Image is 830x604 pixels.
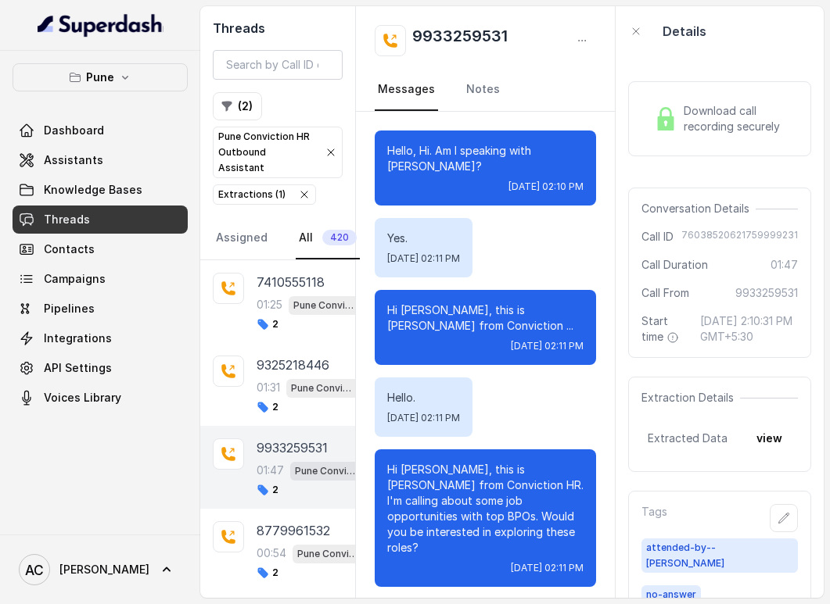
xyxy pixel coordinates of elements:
[257,463,284,478] p: 01:47
[257,484,278,496] span: 2
[213,127,343,178] button: Pune Conviction HR Outbound Assistant
[13,176,188,204] a: Knowledge Bases
[213,184,316,205] button: Extractions (1)
[641,313,688,345] span: Start time
[641,201,756,216] span: Conversation Details
[641,538,798,573] span: attended-by--[PERSON_NAME]
[213,19,343,38] h2: Threads
[257,380,280,395] p: 01:31
[218,187,286,202] div: Extractions ( 1 )
[648,431,728,446] span: Extracted Data
[213,217,343,259] nav: Tabs
[257,318,278,331] span: 2
[86,68,114,87] p: Pune
[663,22,706,41] p: Details
[213,217,271,259] a: Assigned
[387,252,460,265] span: [DATE] 02:11 PM
[641,585,701,604] span: no-answer
[641,257,708,273] span: Call Duration
[59,562,149,577] span: [PERSON_NAME]
[13,354,188,382] a: API Settings
[44,390,121,406] span: Voices Library
[387,390,460,406] p: Hello.
[735,285,798,301] span: 9933259531
[641,229,674,245] span: Call ID
[257,401,278,413] span: 2
[387,462,584,556] p: Hi [PERSON_NAME], this is [PERSON_NAME] from Conviction HR. I'm calling about some job opportunit...
[747,424,792,452] button: view
[257,438,328,457] p: 9933259531
[257,356,329,374] p: 9325218446
[508,180,584,193] span: [DATE] 02:10 PM
[13,384,188,412] a: Voices Library
[44,271,106,287] span: Campaigns
[387,231,460,246] p: Yes.
[13,116,188,145] a: Dashboard
[700,313,798,345] span: [DATE] 2:10:31 PM GMT+5:30
[44,123,104,138] span: Dashboard
[771,257,798,273] span: 01:47
[44,182,142,198] span: Knowledge Bases
[463,69,503,111] a: Notes
[641,285,689,301] span: Call From
[13,324,188,352] a: Integrations
[44,212,90,227] span: Threads
[44,331,112,346] span: Integrations
[375,69,438,111] a: Messages
[375,69,596,111] nav: Tabs
[681,229,798,245] span: 76038520621759999231
[13,548,188,591] a: [PERSON_NAME]
[641,504,667,532] p: Tags
[13,265,188,293] a: Campaigns
[295,463,358,479] p: Pune Conviction HR Outbound Assistant
[291,381,354,396] p: Pune Conviction HR Outbound Assistant
[44,360,112,376] span: API Settings
[387,143,584,174] p: Hello, Hi. Am I speaking with [PERSON_NAME]?
[13,295,188,323] a: Pipelines
[13,146,188,174] a: Assistants
[297,546,360,562] p: Pune Conviction HR Outbound Assistant
[13,235,188,263] a: Contacts
[257,273,325,291] p: 7410555118
[293,298,356,313] p: Pune Conviction HR Outbound Assistant
[257,566,278,579] span: 2
[296,217,360,259] a: All420
[218,129,312,176] p: Pune Conviction HR Outbound Assistant
[387,302,584,334] p: Hi [PERSON_NAME], this is [PERSON_NAME] from Conviction ...
[257,297,282,313] p: 01:25
[511,562,584,574] span: [DATE] 02:11 PM
[38,13,163,38] img: light.svg
[654,107,677,130] img: Lock Icon
[322,230,357,245] span: 420
[44,152,103,168] span: Assistants
[213,92,262,120] button: (2)
[25,562,44,578] text: AC
[257,545,286,561] p: 00:54
[412,25,508,56] h2: 9933259531
[13,206,188,234] a: Threads
[44,301,95,316] span: Pipelines
[511,340,584,352] span: [DATE] 02:11 PM
[684,103,792,134] span: Download call recording securely
[44,241,95,257] span: Contacts
[213,50,343,80] input: Search by Call ID or Phone Number
[13,63,188,91] button: Pune
[387,412,460,424] span: [DATE] 02:11 PM
[641,390,740,406] span: Extraction Details
[257,521,330,540] p: 8779961532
